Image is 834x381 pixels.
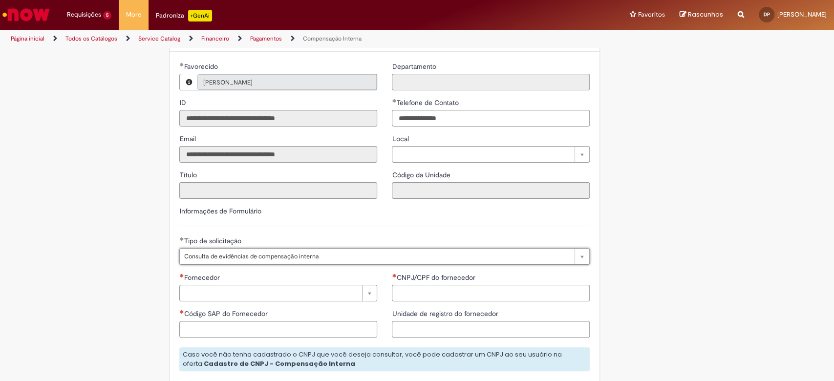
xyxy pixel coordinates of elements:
[392,170,452,180] label: Somente leitura - Código da Unidade
[303,35,362,42] a: Compensação Interna
[65,35,117,42] a: Todos os Catálogos
[392,99,396,103] span: Obrigatório Preenchido
[392,110,590,127] input: Telefone de Contato
[184,249,570,264] span: Consulta de evidências de compensação interna
[680,10,723,20] a: Rascunhos
[777,10,827,19] span: [PERSON_NAME]
[179,285,377,301] a: Limpar campo Fornecedor
[184,62,219,71] span: Necessários - Favorecido
[179,321,377,338] input: Código SAP do Fornecedor
[103,11,111,20] span: 5
[184,309,269,318] span: Código SAP do Fornecedor
[126,10,141,20] span: More
[179,237,184,241] span: Obrigatório Preenchido
[179,110,377,127] input: ID
[184,273,221,282] span: Fornecedor
[188,10,212,21] p: +GenAi
[392,309,500,318] span: Unidade de registro do fornecedor
[179,146,377,163] input: Email
[764,11,770,18] span: DP
[396,273,477,282] span: CNPJ/CPF do fornecedor
[179,182,377,199] input: Título
[11,35,44,42] a: Página inicial
[203,75,352,90] span: [PERSON_NAME]
[179,170,198,180] label: Somente leitura - Título
[184,236,243,245] span: Tipo de solicitação
[179,134,197,144] label: Somente leitura - Email
[179,98,188,107] label: Somente leitura - ID
[392,321,590,338] input: Unidade de registro do fornecedor
[179,347,590,371] div: Caso você não tenha cadastrado o CNPJ que você deseja consultar, você pode cadastrar um CNPJ ao s...
[392,285,590,301] input: CNPJ/CPF do fornecedor
[392,170,452,179] span: Somente leitura - Código da Unidade
[179,62,219,71] label: Somente leitura - Necessários - Favorecido
[396,98,460,107] span: Telefone de Contato
[638,10,665,20] span: Favoritos
[688,10,723,19] span: Rascunhos
[67,10,101,20] span: Requisições
[138,35,180,42] a: Service Catalog
[156,10,212,21] div: Padroniza
[197,74,377,90] a: [PERSON_NAME]Limpar campo Favorecido
[179,274,184,277] span: Necessários
[179,207,261,215] label: Informações de Formulário
[201,35,229,42] a: Financeiro
[179,63,184,66] span: Obrigatório Preenchido
[392,74,590,90] input: Departamento
[7,30,549,48] ul: Trilhas de página
[392,182,590,199] input: Código da Unidade
[392,146,590,163] a: Limpar campo Local
[179,134,197,143] span: Somente leitura - Email
[392,274,396,277] span: Necessários
[392,134,410,143] span: Local
[1,5,51,24] img: ServiceNow
[392,62,438,71] label: Somente leitura - Departamento
[179,310,184,314] span: Necessários
[250,35,282,42] a: Pagamentos
[179,170,198,179] span: Somente leitura - Título
[203,359,355,368] strong: Cadastro de CNPJ - Compensação Interna
[180,74,197,90] button: Favorecido, Visualizar este registro Daniela jordao petroni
